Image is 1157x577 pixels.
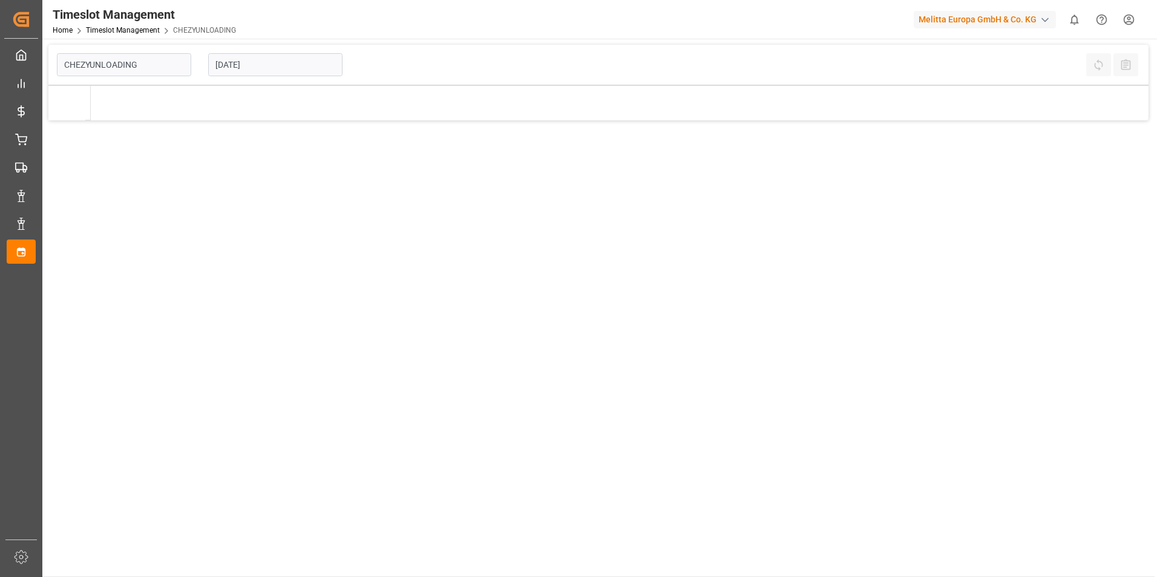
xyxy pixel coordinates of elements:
a: Home [53,26,73,34]
a: Timeslot Management [86,26,160,34]
div: Timeslot Management [53,5,236,24]
input: Type to search/select [57,53,191,76]
button: Help Center [1088,6,1115,33]
button: show 0 new notifications [1061,6,1088,33]
input: DD-MM-YYYY [208,53,343,76]
button: Melitta Europa GmbH & Co. KG [914,8,1061,31]
div: Melitta Europa GmbH & Co. KG [914,11,1056,28]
